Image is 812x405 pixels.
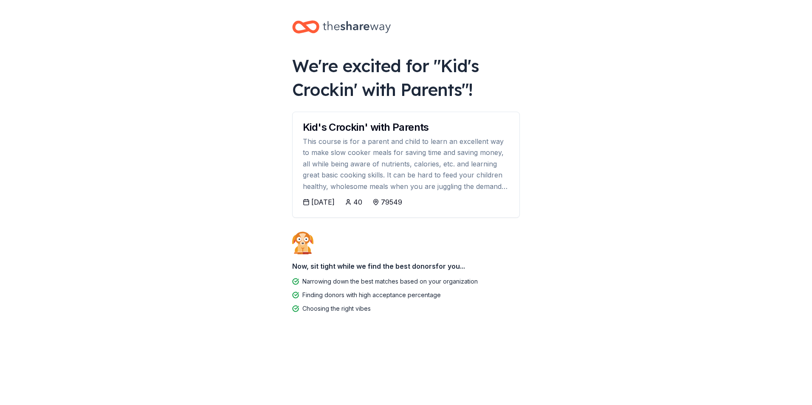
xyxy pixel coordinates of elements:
[302,290,441,300] div: Finding donors with high acceptance percentage
[303,122,509,132] div: Kid's Crockin' with Parents
[292,54,520,101] div: We're excited for " Kid's Crockin' with Parents "!
[353,197,362,207] div: 40
[381,197,402,207] div: 79549
[292,231,313,254] img: Dog waiting patiently
[311,197,335,207] div: [DATE]
[303,136,509,192] div: This course is for a parent and child to learn an excellent way to make slow cooker meals for sav...
[292,258,520,275] div: Now, sit tight while we find the best donors for you...
[302,304,371,314] div: Choosing the right vibes
[302,276,478,287] div: Narrowing down the best matches based on your organization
